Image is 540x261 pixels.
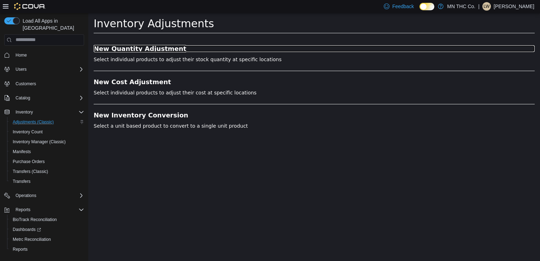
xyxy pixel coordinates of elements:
span: Manifests [13,149,31,155]
button: Adjustments (Classic) [7,117,87,127]
a: Transfers [10,177,33,186]
span: Metrc Reconciliation [13,237,51,242]
input: Dark Mode [419,3,434,10]
a: Inventory Manager (Classic) [10,138,69,146]
a: New Quantity Adjustment [5,32,446,39]
button: Manifests [7,147,87,157]
span: Home [13,51,84,59]
button: Reports [1,205,87,215]
span: Customers [13,79,84,88]
button: Inventory [1,107,87,117]
span: BioTrack Reconciliation [13,217,57,222]
button: Metrc Reconciliation [7,234,87,244]
a: Dashboards [10,225,44,234]
button: Catalog [13,94,33,102]
p: Select individual products to adjust their stock quantity at specific locations [5,43,446,50]
span: Inventory [13,108,84,116]
span: Adjustments (Classic) [13,119,54,125]
button: Inventory Manager (Classic) [7,137,87,147]
button: BioTrack Reconciliation [7,215,87,225]
span: Purchase Orders [13,159,45,164]
span: Catalog [13,94,84,102]
button: Reports [13,205,33,214]
span: Load All Apps in [GEOGRAPHIC_DATA] [20,17,84,31]
span: Inventory Count [10,128,84,136]
span: LW [483,2,489,11]
span: Catalog [16,95,30,101]
button: Operations [13,191,39,200]
p: Select a unit based product to convert to a single unit product [5,109,446,117]
a: Manifests [10,147,34,156]
span: Operations [16,193,36,198]
p: | [478,2,480,11]
span: Home [16,52,27,58]
img: Cova [14,3,46,10]
button: Inventory [13,108,36,116]
span: Dashboards [13,227,41,232]
button: Operations [1,191,87,201]
span: Users [13,65,84,74]
div: Leah Williamette [482,2,491,11]
span: Reports [16,207,30,213]
p: [PERSON_NAME] [494,2,534,11]
span: Inventory Manager (Classic) [10,138,84,146]
span: Transfers [10,177,84,186]
span: Inventory Count [13,129,43,135]
span: Feedback [392,3,414,10]
a: Purchase Orders [10,157,48,166]
button: Users [13,65,29,74]
span: Purchase Orders [10,157,84,166]
span: Adjustments (Classic) [10,118,84,126]
a: Home [13,51,30,59]
button: Users [1,64,87,74]
span: Users [16,66,27,72]
button: Inventory Count [7,127,87,137]
a: Metrc Reconciliation [10,235,54,244]
button: Transfers [7,176,87,186]
span: Dashboards [10,225,84,234]
button: Home [1,50,87,60]
a: BioTrack Reconciliation [10,215,60,224]
span: Inventory Manager (Classic) [13,139,66,145]
span: Customers [16,81,36,87]
button: Transfers (Classic) [7,167,87,176]
span: Metrc Reconciliation [10,235,84,244]
span: Dark Mode [419,10,420,11]
a: Reports [10,245,30,254]
button: Purchase Orders [7,157,87,167]
button: Customers [1,79,87,89]
span: Reports [13,205,84,214]
span: Reports [10,245,84,254]
span: Inventory Adjustments [5,4,126,17]
p: Select individual products to adjust their cost at specific locations [5,76,446,83]
a: New Inventory Conversion [5,99,446,106]
a: Inventory Count [10,128,46,136]
span: Transfers [13,179,30,184]
a: Dashboards [7,225,87,234]
a: Adjustments (Classic) [10,118,57,126]
span: Operations [13,191,84,200]
span: Inventory [16,109,33,115]
p: MN THC Co. [447,2,475,11]
span: Manifests [10,147,84,156]
a: Customers [13,80,39,88]
a: Transfers (Classic) [10,167,51,176]
span: BioTrack Reconciliation [10,215,84,224]
span: Reports [13,246,28,252]
span: Transfers (Classic) [10,167,84,176]
button: Reports [7,244,87,254]
button: Catalog [1,93,87,103]
a: New Cost Adjustment [5,65,446,72]
span: Transfers (Classic) [13,169,48,174]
